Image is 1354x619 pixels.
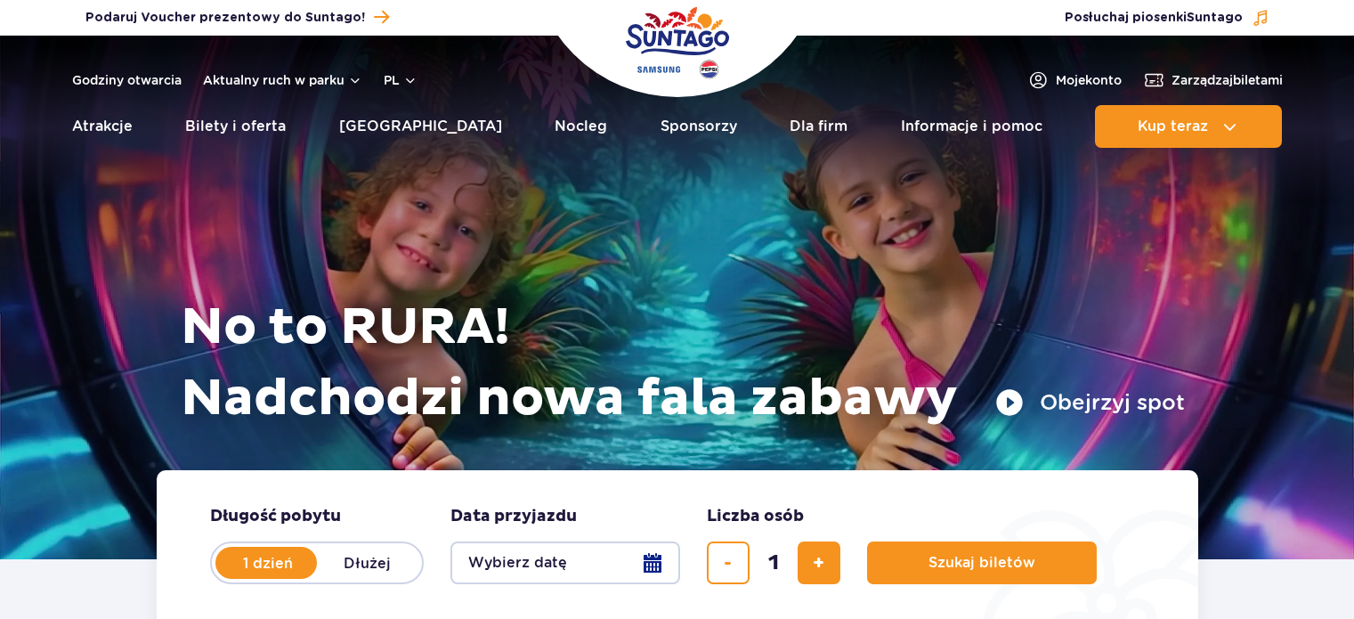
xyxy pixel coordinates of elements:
[555,105,607,148] a: Nocleg
[901,105,1042,148] a: Informacje i pomoc
[1056,71,1122,89] span: Moje konto
[1172,71,1283,89] span: Zarządzaj biletami
[1187,12,1243,24] span: Suntago
[450,542,680,584] button: Wybierz datę
[790,105,847,148] a: Dla firm
[707,506,804,527] span: Liczba osób
[995,388,1185,417] button: Obejrzyj spot
[85,9,365,27] span: Podaruj Voucher prezentowy do Suntago!
[450,506,577,527] span: Data przyjazdu
[217,544,319,582] label: 1 dzień
[203,73,362,87] button: Aktualny ruch w parku
[181,292,1185,435] h1: No to RURA! Nadchodzi nowa fala zabawy
[317,544,418,582] label: Dłużej
[798,542,840,584] button: dodaj bilet
[928,555,1035,571] span: Szukaj biletów
[72,71,182,89] a: Godziny otwarcia
[384,71,418,89] button: pl
[85,5,389,29] a: Podaruj Voucher prezentowy do Suntago!
[707,542,750,584] button: usuń bilet
[72,105,133,148] a: Atrakcje
[339,105,502,148] a: [GEOGRAPHIC_DATA]
[867,542,1097,584] button: Szukaj biletów
[1065,9,1243,27] span: Posłuchaj piosenki
[752,542,795,584] input: liczba biletów
[1143,69,1283,91] a: Zarządzajbiletami
[1138,118,1208,134] span: Kup teraz
[1027,69,1122,91] a: Mojekonto
[1095,105,1282,148] button: Kup teraz
[210,506,341,527] span: Długość pobytu
[661,105,737,148] a: Sponsorzy
[185,105,286,148] a: Bilety i oferta
[1065,9,1269,27] button: Posłuchaj piosenkiSuntago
